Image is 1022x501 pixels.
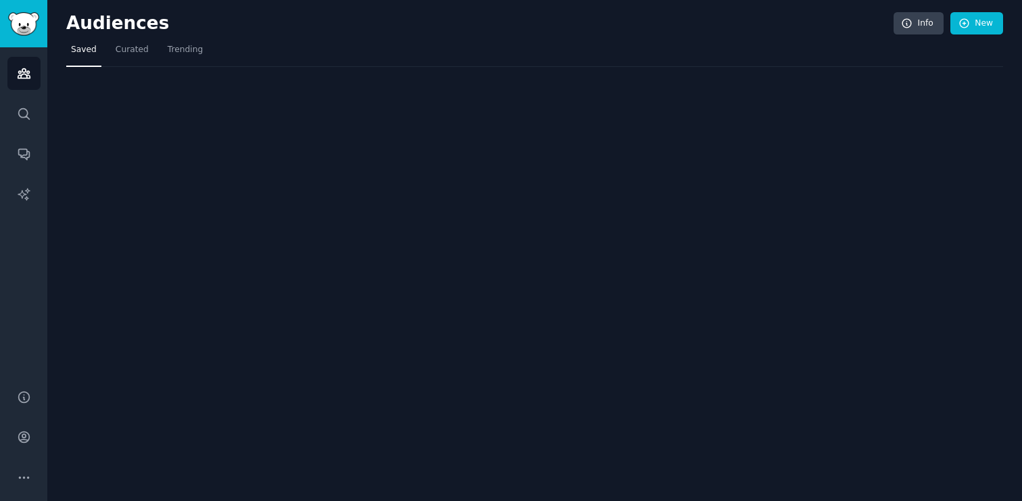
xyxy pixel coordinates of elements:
span: Curated [116,44,149,56]
span: Saved [71,44,97,56]
a: Saved [66,39,101,67]
a: Trending [163,39,208,67]
a: New [950,12,1003,35]
a: Info [894,12,944,35]
img: GummySearch logo [8,12,39,36]
span: Trending [168,44,203,56]
a: Curated [111,39,153,67]
h2: Audiences [66,13,894,34]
